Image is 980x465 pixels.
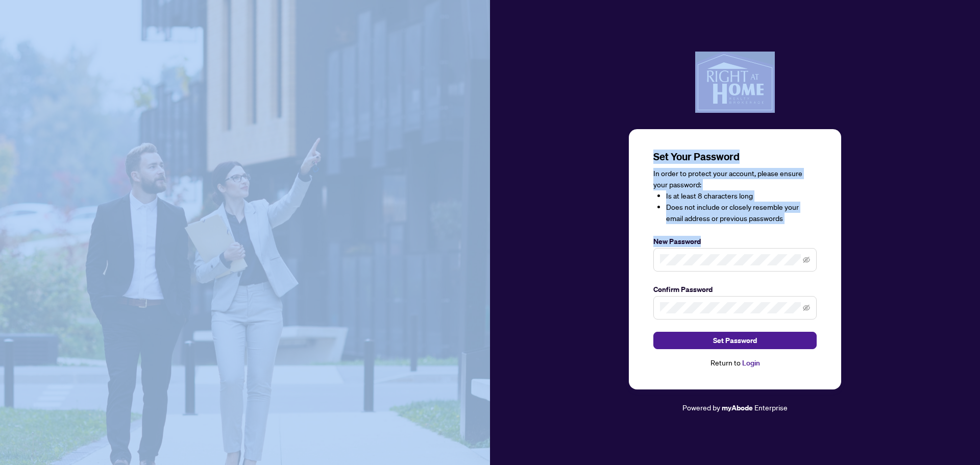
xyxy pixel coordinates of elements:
[754,403,788,412] span: Enterprise
[722,402,753,413] a: myAbode
[803,304,810,311] span: eye-invisible
[666,190,817,202] li: Is at least 8 characters long
[653,332,817,349] button: Set Password
[653,236,817,247] label: New Password
[653,284,817,295] label: Confirm Password
[666,202,817,224] li: Does not include or closely resemble your email address or previous passwords
[695,52,774,113] img: ma-logo
[742,358,760,368] a: Login
[653,168,817,224] div: In order to protect your account, please ensure your password:
[682,403,720,412] span: Powered by
[653,357,817,369] div: Return to
[653,150,817,164] h3: Set Your Password
[803,256,810,263] span: eye-invisible
[713,332,757,349] span: Set Password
